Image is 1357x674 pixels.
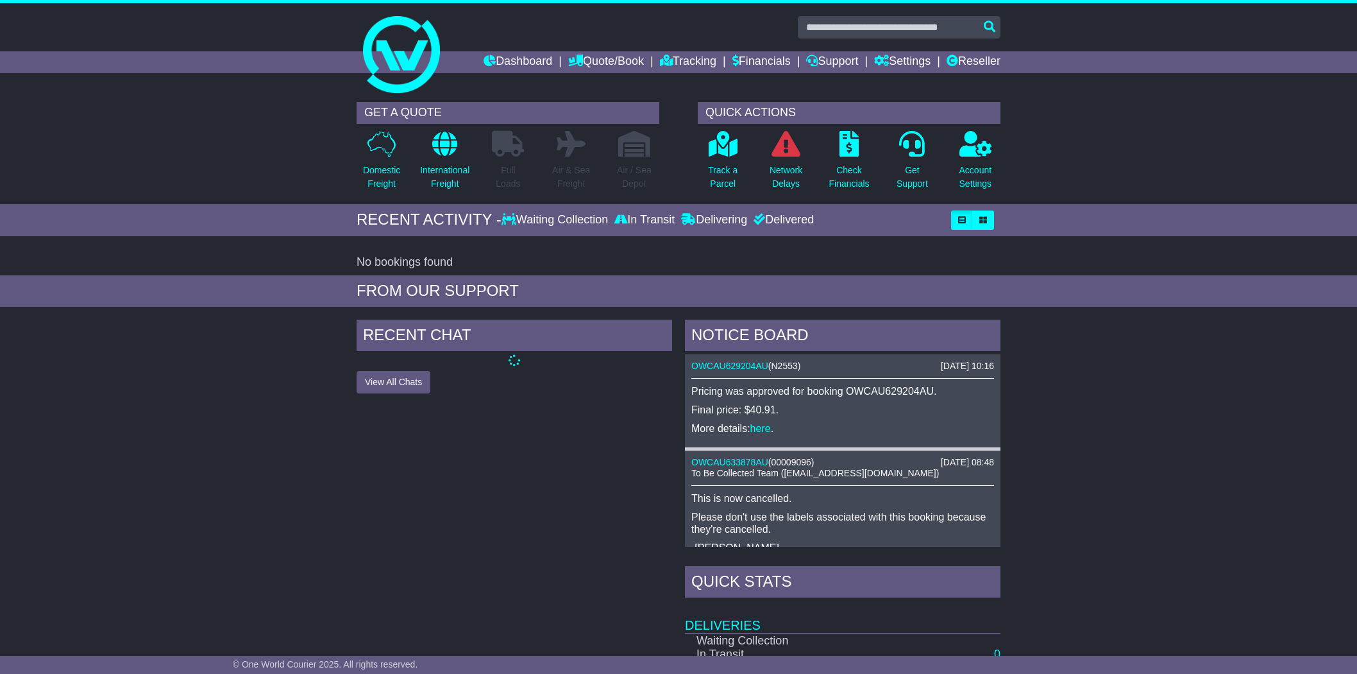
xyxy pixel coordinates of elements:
td: Deliveries [685,601,1000,634]
p: Final price: $40.91. [691,404,994,416]
p: Domestic Freight [363,164,400,191]
a: 0 [994,648,1000,661]
a: here [750,423,771,434]
a: DomesticFreight [362,130,401,198]
p: Pricing was approved for booking OWCAU629204AU. [691,385,994,397]
p: Air / Sea Depot [617,164,652,191]
p: International Freight [420,164,469,191]
p: Please don't use the labels associated with this booking because they're cancelled. [691,511,994,535]
p: Full Loads [492,164,524,191]
a: Track aParcel [707,130,738,198]
a: Financials [732,51,791,73]
p: Account Settings [959,164,992,191]
div: No bookings found [357,255,1000,270]
p: This is now cancelled. [691,492,994,505]
p: Check Financials [829,164,870,191]
div: Waiting Collection [501,213,611,227]
a: GetSupport [896,130,929,198]
a: OWCAU633878AU [691,457,768,467]
div: [DATE] 10:16 [941,361,994,372]
a: Support [806,51,858,73]
a: InternationalFreight [419,130,470,198]
div: GET A QUOTE [357,102,659,124]
div: Delivered [750,213,814,227]
div: Delivering [678,213,750,227]
span: 00009096 [771,457,811,467]
a: OWCAU629204AU [691,361,768,371]
p: Track a Parcel [708,164,737,191]
p: Air & Sea Freight [552,164,590,191]
div: RECENT CHAT [357,320,672,354]
div: Quick Stats [685,566,1000,601]
div: FROM OUR SUPPORT [357,282,1000,300]
div: In Transit [611,213,678,227]
a: Settings [874,51,931,73]
div: ( ) [691,361,994,372]
td: Waiting Collection [685,634,876,648]
p: Get Support [897,164,928,191]
span: N2553 [771,361,798,371]
a: AccountSettings [959,130,993,198]
div: [DATE] 08:48 [941,457,994,468]
a: Dashboard [484,51,552,73]
p: -[PERSON_NAME] [691,542,994,554]
div: NOTICE BOARD [685,320,1000,354]
div: RECENT ACTIVITY - [357,211,501,229]
p: More details: . [691,422,994,435]
div: ( ) [691,457,994,468]
button: View All Chats [357,371,430,393]
span: © One World Courier 2025. All rights reserved. [233,659,418,670]
a: NetworkDelays [769,130,803,198]
a: Tracking [660,51,716,73]
a: Quote/Book [568,51,644,73]
td: In Transit [685,648,876,662]
p: Network Delays [770,164,802,191]
a: Reseller [947,51,1000,73]
span: To Be Collected Team ([EMAIL_ADDRESS][DOMAIN_NAME]) [691,468,939,478]
div: QUICK ACTIONS [698,102,1000,124]
a: CheckFinancials [829,130,870,198]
